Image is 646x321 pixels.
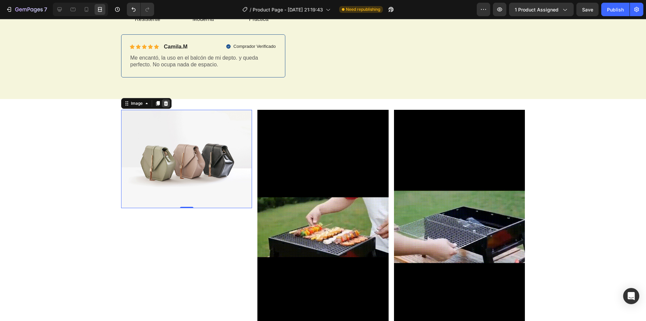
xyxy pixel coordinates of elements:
span: Need republishing [346,6,380,12]
div: Publish [607,6,624,13]
span: Save [582,7,593,12]
button: Publish [601,3,630,16]
div: Image [130,82,144,88]
div: Open Intercom Messenger [623,288,639,304]
span: / [250,6,251,13]
button: 7 [3,3,50,16]
button: 1 product assigned [509,3,574,16]
p: Me encantó, la uso en el balcón de mi depto. y queda perfecto. No ocupa nada de espacio. [130,36,276,50]
button: Save [576,3,599,16]
span: Product Page - [DATE] 21:19:43 [253,6,323,13]
p: 7 [44,5,47,13]
span: 1 product assigned [515,6,559,13]
div: Undo/Redo [127,3,154,16]
p: Comprador Verificado [234,25,276,31]
img: image_demo.jpg [121,91,252,189]
p: Camila.M [164,25,187,32]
